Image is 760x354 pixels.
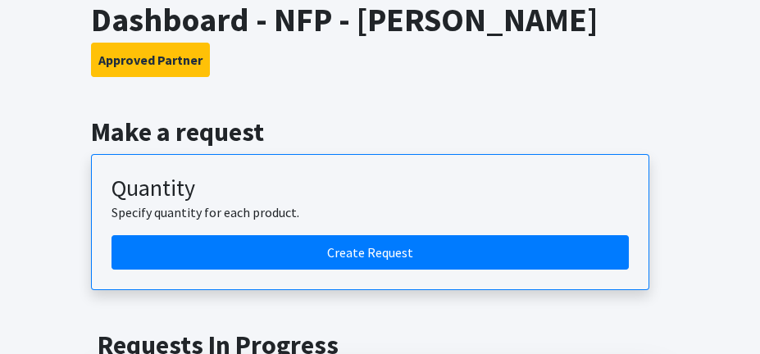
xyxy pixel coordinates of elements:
[111,202,629,222] p: Specify quantity for each product.
[91,116,669,147] h2: Make a request
[91,43,210,77] button: Approved Partner
[111,235,629,270] a: Create a request by quantity
[111,175,629,202] h3: Quantity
